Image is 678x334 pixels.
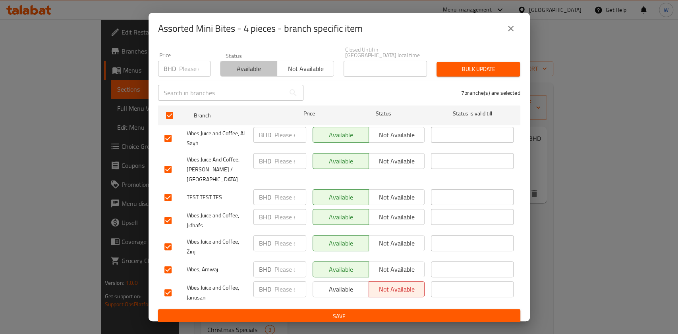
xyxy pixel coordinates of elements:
[280,63,331,75] span: Not available
[194,111,276,121] span: Branch
[369,261,425,277] button: Not available
[369,209,425,225] button: Not available
[158,22,363,35] h2: Assorted Mini Bites - 4 pieces - branch specific item
[342,109,425,119] span: Status
[372,264,422,275] span: Not available
[369,127,425,143] button: Not available
[443,64,514,74] span: Bulk update
[274,261,306,277] input: Please enter price
[313,209,369,225] button: Available
[259,238,271,248] p: BHD
[316,155,366,167] span: Available
[316,192,366,203] span: Available
[461,89,520,97] p: 7 branche(s) are selected
[369,153,425,169] button: Not available
[372,192,422,203] span: Not available
[187,265,247,274] span: Vibes, Amwaj
[313,261,369,277] button: Available
[158,85,285,101] input: Search in branches
[220,61,277,77] button: Available
[259,212,271,222] p: BHD
[313,235,369,251] button: Available
[259,156,271,166] p: BHD
[316,264,366,275] span: Available
[179,61,211,77] input: Please enter price
[224,63,274,75] span: Available
[369,189,425,205] button: Not available
[372,238,422,249] span: Not available
[187,211,247,230] span: Vibes Juice and Coffee, Jidhafs
[274,281,306,297] input: Please enter price
[274,189,306,205] input: Please enter price
[372,211,422,223] span: Not available
[283,109,336,119] span: Price
[277,61,334,77] button: Not available
[158,309,520,324] button: Save
[259,284,271,294] p: BHD
[164,64,176,73] p: BHD
[187,155,247,184] span: Vibes Juice And Coffee, [PERSON_NAME] / [GEOGRAPHIC_DATA]
[372,155,422,167] span: Not available
[259,265,271,274] p: BHD
[274,235,306,251] input: Please enter price
[274,127,306,143] input: Please enter price
[259,130,271,140] p: BHD
[313,189,369,205] button: Available
[274,209,306,225] input: Please enter price
[372,129,422,141] span: Not available
[369,235,425,251] button: Not available
[313,281,369,297] button: Available
[313,153,369,169] button: Available
[259,192,271,202] p: BHD
[316,211,366,223] span: Available
[187,283,247,303] span: Vibes Juice and Coffee, Janusan
[316,238,366,249] span: Available
[313,127,369,143] button: Available
[316,284,366,295] span: Available
[187,237,247,257] span: Vibes Juice and Coffee, Zinj
[369,281,425,297] button: Not available
[316,129,366,141] span: Available
[437,62,520,77] button: Bulk update
[164,311,514,321] span: Save
[431,109,514,119] span: Status is valid till
[187,129,247,148] span: Vibes Juice and Coffee, Al Sayh
[501,19,520,38] button: close
[274,153,306,169] input: Please enter price
[187,192,247,202] span: TEST TEST TES
[372,284,422,295] span: Not available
